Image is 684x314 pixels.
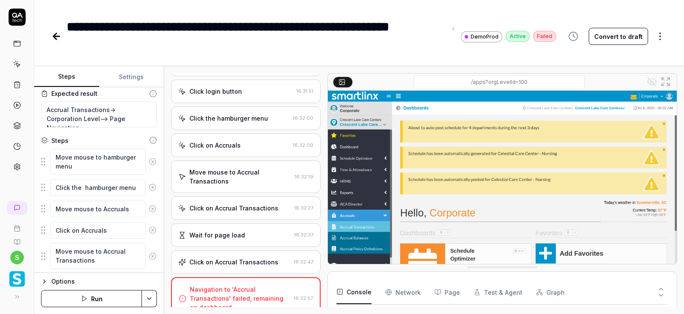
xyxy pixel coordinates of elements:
[563,28,584,45] button: View version history
[99,67,164,87] button: Settings
[3,218,30,232] a: Book a call with us
[41,290,142,307] button: Run
[189,258,278,267] div: Click on Accrual Transactions
[189,204,278,213] div: Click on Accrual Transactions
[51,136,68,145] div: Steps
[146,200,160,217] button: Remove step
[336,280,371,304] button: Console
[41,276,157,287] button: Options
[296,88,313,94] time: 16:31:51
[190,285,290,312] div: Navigation to 'Accrual Transactions' failed, remaining on dashboard.
[146,222,160,239] button: Remove step
[506,31,530,42] div: Active
[41,178,157,196] div: Suggestions
[51,276,157,287] div: Options
[9,271,25,287] img: Smartlinx Logo
[146,248,160,265] button: Remove step
[659,75,672,89] button: Open in full screen
[10,251,24,264] button: s
[385,280,421,304] button: Network
[189,168,291,186] div: Move mouse to Accrual Transactions
[589,28,648,45] button: Convert to draft
[474,280,522,304] button: Test & Agent
[41,200,157,218] div: Suggestions
[645,75,659,89] button: Show all interative elements
[146,153,160,170] button: Remove step
[41,221,157,239] div: Suggestions
[294,232,313,238] time: 16:32:37
[434,280,460,304] button: Page
[189,141,241,150] div: Click on Accruals
[536,280,565,304] button: Graph
[293,142,313,148] time: 16:32:09
[189,114,268,123] div: Click the hamburger menu
[34,67,99,87] button: Steps
[189,87,242,96] div: Click login button
[41,148,157,175] div: Suggestions
[294,259,313,265] time: 16:32:47
[3,232,30,246] a: Documentation
[293,115,313,121] time: 16:32:00
[7,201,27,215] a: New conversation
[471,33,498,41] span: DemoProd
[51,89,97,98] div: Expected result
[533,31,556,42] div: Failed
[189,231,245,240] div: Wait for page load
[461,31,502,42] a: DemoProd
[328,91,677,309] img: Screenshot
[41,243,157,270] div: Suggestions
[146,179,160,196] button: Remove step
[295,174,313,180] time: 16:32:19
[294,295,313,301] time: 16:32:57
[3,264,30,288] button: Smartlinx Logo
[294,205,313,211] time: 16:32:27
